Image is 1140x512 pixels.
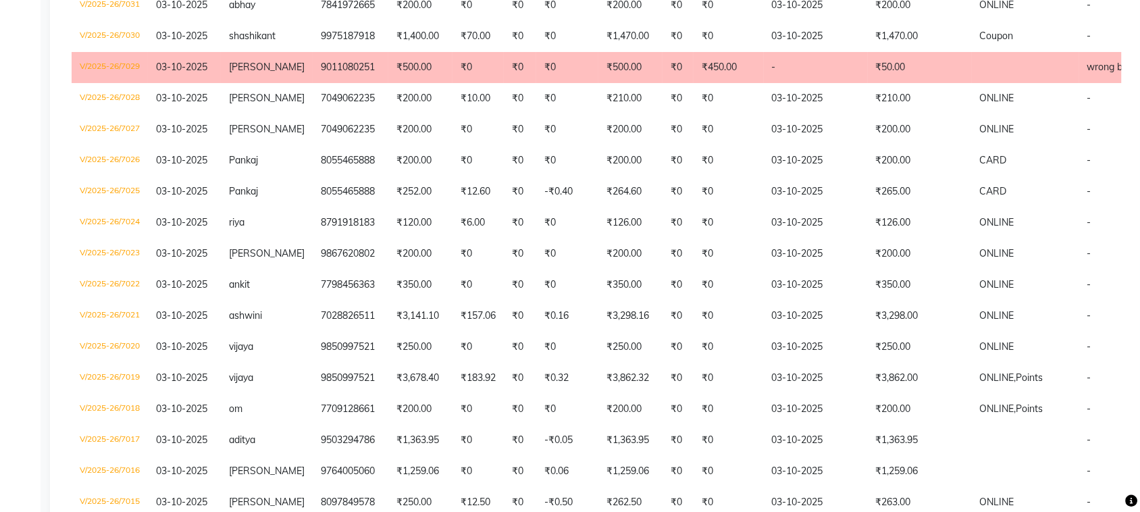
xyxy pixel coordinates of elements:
[156,496,207,508] span: 03-10-2025
[598,83,663,114] td: ₹210.00
[694,301,764,332] td: ₹0
[72,394,148,425] td: V/2025-26/7018
[663,114,694,145] td: ₹0
[388,456,452,487] td: ₹1,259.06
[536,456,598,487] td: ₹0.06
[598,21,663,52] td: ₹1,470.00
[156,278,207,290] span: 03-10-2025
[598,270,663,301] td: ₹350.00
[764,394,868,425] td: 03-10-2025
[598,176,663,207] td: ₹264.60
[868,425,972,456] td: ₹1,363.95
[156,403,207,415] span: 03-10-2025
[313,238,388,270] td: 9867620802
[764,176,868,207] td: 03-10-2025
[229,30,276,42] span: shashikant
[764,425,868,456] td: 03-10-2025
[504,301,536,332] td: ₹0
[72,52,148,83] td: V/2025-26/7029
[388,114,452,145] td: ₹200.00
[504,425,536,456] td: ₹0
[663,52,694,83] td: ₹0
[452,301,504,332] td: ₹157.06
[452,207,504,238] td: ₹6.00
[388,425,452,456] td: ₹1,363.95
[504,363,536,394] td: ₹0
[1087,30,1091,42] span: -
[764,21,868,52] td: 03-10-2025
[980,154,1007,166] span: CARD
[1087,92,1091,104] span: -
[536,238,598,270] td: ₹0
[663,270,694,301] td: ₹0
[598,238,663,270] td: ₹200.00
[313,83,388,114] td: 7049062235
[313,301,388,332] td: 7028826511
[452,456,504,487] td: ₹0
[229,496,305,508] span: [PERSON_NAME]
[388,332,452,363] td: ₹250.00
[536,52,598,83] td: ₹0
[452,176,504,207] td: ₹12.60
[156,30,207,42] span: 03-10-2025
[388,83,452,114] td: ₹200.00
[72,301,148,332] td: V/2025-26/7021
[536,114,598,145] td: ₹0
[72,238,148,270] td: V/2025-26/7023
[229,340,253,353] span: vijaya
[229,403,242,415] span: om
[980,216,1014,228] span: ONLINE
[694,145,764,176] td: ₹0
[868,332,972,363] td: ₹250.00
[229,309,262,322] span: ashwini
[980,309,1014,322] span: ONLINE
[156,216,207,228] span: 03-10-2025
[980,30,1014,42] span: Coupon
[536,425,598,456] td: -₹0.05
[156,247,207,259] span: 03-10-2025
[598,394,663,425] td: ₹200.00
[72,456,148,487] td: V/2025-26/7016
[536,270,598,301] td: ₹0
[452,52,504,83] td: ₹0
[504,114,536,145] td: ₹0
[72,145,148,176] td: V/2025-26/7026
[663,456,694,487] td: ₹0
[72,425,148,456] td: V/2025-26/7017
[536,301,598,332] td: ₹0.16
[868,363,972,394] td: ₹3,862.00
[663,83,694,114] td: ₹0
[663,394,694,425] td: ₹0
[694,176,764,207] td: ₹0
[694,456,764,487] td: ₹0
[764,456,868,487] td: 03-10-2025
[536,363,598,394] td: ₹0.32
[694,332,764,363] td: ₹0
[229,61,305,73] span: [PERSON_NAME]
[663,363,694,394] td: ₹0
[868,176,972,207] td: ₹265.00
[536,83,598,114] td: ₹0
[980,92,1014,104] span: ONLINE
[536,332,598,363] td: ₹0
[536,176,598,207] td: -₹0.40
[980,372,1016,384] span: ONLINE,
[1016,372,1043,384] span: Points
[980,278,1014,290] span: ONLINE
[313,270,388,301] td: 7798456363
[764,83,868,114] td: 03-10-2025
[694,52,764,83] td: ₹450.00
[694,394,764,425] td: ₹0
[452,21,504,52] td: ₹70.00
[229,247,305,259] span: [PERSON_NAME]
[868,270,972,301] td: ₹350.00
[694,83,764,114] td: ₹0
[980,403,1016,415] span: ONLINE,
[598,114,663,145] td: ₹200.00
[313,145,388,176] td: 8055465888
[156,372,207,384] span: 03-10-2025
[868,114,972,145] td: ₹200.00
[1087,372,1091,384] span: -
[868,207,972,238] td: ₹126.00
[452,394,504,425] td: ₹0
